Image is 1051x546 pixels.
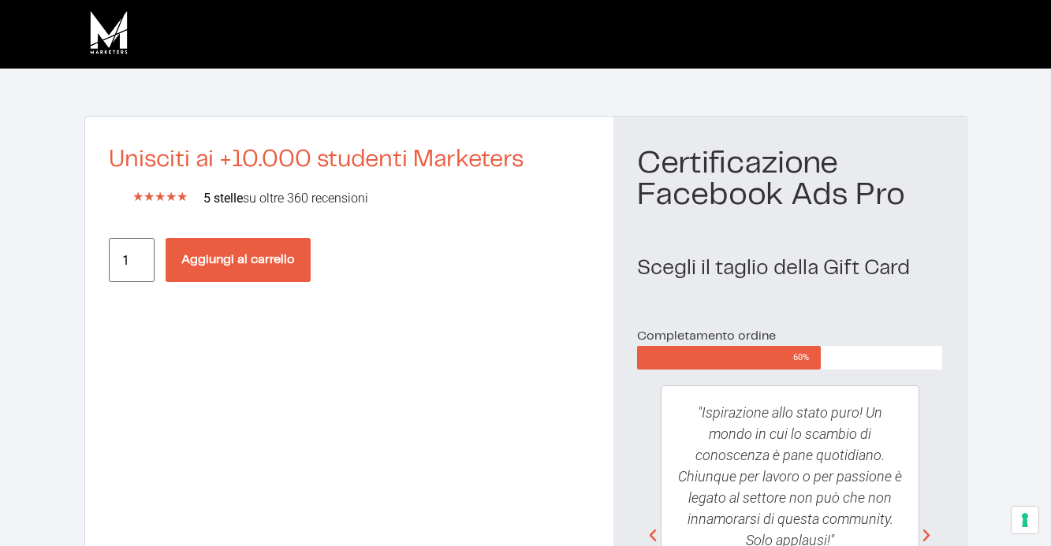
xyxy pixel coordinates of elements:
[166,188,177,206] i: ★
[637,148,942,211] h1: Certificazione Facebook Ads Pro
[203,191,243,206] b: 5 stelle
[919,528,934,544] div: Next slide
[109,238,155,282] input: Quantità prodotto
[177,188,188,206] i: ★
[637,258,942,279] h2: Scegli il taglio della Gift Card
[109,148,591,172] h2: Unisciti ai +10.000 studenti Marketers
[203,192,591,205] h2: su oltre 360 recensioni
[155,188,166,206] i: ★
[132,188,143,206] i: ★
[637,330,776,342] span: Completamento ordine
[143,188,155,206] i: ★
[132,188,188,206] div: 5/5
[109,282,591,325] iframe: PayPal
[793,346,821,370] span: 60%
[645,528,661,544] div: Previous slide
[166,238,311,282] button: Aggiungi al carrello
[1012,507,1038,533] button: Le tue preferenze relative al consenso per le tecnologie di tracciamento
